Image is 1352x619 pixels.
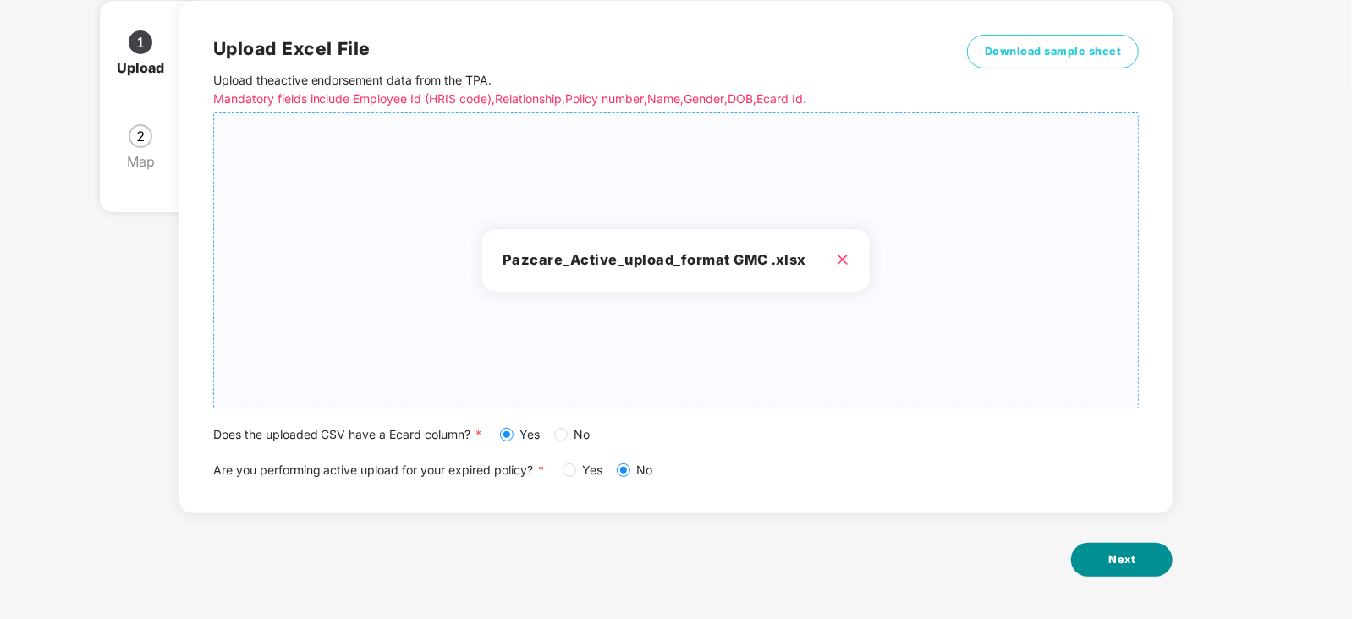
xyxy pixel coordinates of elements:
span: Download sample sheet [985,43,1122,60]
p: Upload the active endorsement data from the TPA . [213,71,908,108]
span: 2 [136,129,145,143]
div: Are you performing active upload for your expired policy? [213,461,1140,479]
span: No [568,425,597,444]
h2: Upload Excel File [213,35,908,63]
button: Next [1071,543,1173,577]
span: Next [1108,551,1135,568]
span: No [630,461,660,479]
div: Upload [117,54,178,81]
span: Yes [514,425,547,444]
span: Pazcare_Active_upload_format GMC .xlsx close [214,113,1139,408]
h3: Pazcare_Active_upload_format GMC .xlsx [503,249,849,271]
button: Download sample sheet [967,35,1140,68]
div: Map [127,148,168,175]
span: close [836,253,849,266]
p: Mandatory fields include Employee Id (HRIS code), Relationship, Policy number, Name, Gender, DOB,... [213,90,908,108]
span: 1 [136,36,145,49]
div: Does the uploaded CSV have a Ecard column? [213,425,1140,444]
span: Yes [576,461,610,479]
